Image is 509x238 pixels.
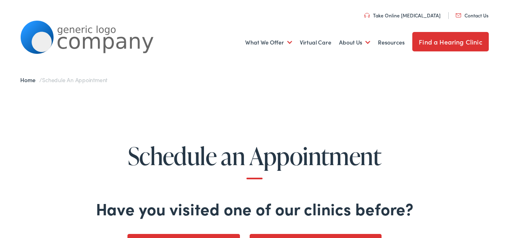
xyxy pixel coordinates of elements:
[364,12,441,19] a: Take Online [MEDICAL_DATA]
[339,28,370,57] a: About Us
[378,28,405,57] a: Resources
[300,28,331,57] a: Virtual Care
[456,12,488,19] a: Contact Us
[245,28,292,57] a: What We Offer
[20,199,488,218] h2: Have you visited one of our clinics before?
[20,76,39,84] a: Home
[42,76,107,84] span: Schedule an Appointment
[412,32,488,51] a: Find a Hearing Clinic
[456,13,461,17] img: utility icon
[20,142,488,179] h1: Schedule an Appointment
[364,13,370,18] img: utility icon
[20,76,107,84] span: /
